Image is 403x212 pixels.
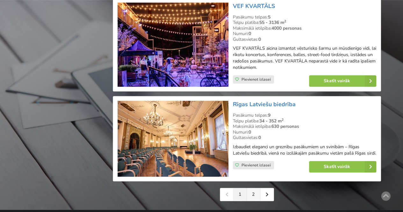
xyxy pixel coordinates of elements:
[268,112,270,118] strong: 9
[118,101,228,177] img: Vēsturiska vieta | Rīga | Rīgas Latviešu biedrība
[118,3,228,87] img: Neierastas vietas | Rīga | VEF KVARTĀLS
[233,31,376,37] div: Numuri:
[233,37,376,42] div: Gultasvietas:
[309,161,376,172] a: Skatīt vairāk
[241,163,271,168] span: Pievienot izlasei
[234,188,247,201] a: 1
[282,117,284,122] sup: 2
[241,77,271,82] span: Pievienot izlasei
[233,20,376,26] div: Telpu platība:
[233,45,376,71] p: VEF KVARTĀLS aicina izmantot vēsturisko šarmu un mūsdienīgo vidi, lai rīkotu koncertus, konferenc...
[233,100,296,108] a: Rīgas Latviešu biedrība
[271,123,299,129] strong: 630 personas
[233,124,376,129] div: Maksimālā ietilpība:
[233,26,376,31] div: Maksimālā ietilpība:
[233,129,376,135] div: Numuri:
[233,2,275,10] a: VEF KVARTĀLS
[233,113,376,118] div: Pasākumu telpas:
[284,19,286,24] sup: 2
[248,31,251,37] strong: 0
[259,19,286,26] strong: 55 - 3136 m
[259,118,284,124] strong: 34 - 352 m
[268,14,270,20] strong: 5
[309,75,376,87] a: Skatīt vairāk
[248,129,251,135] strong: 0
[233,135,376,141] div: Gultasvietas:
[233,144,376,157] p: Izbaudiet eleganci un greznību pasākumiem un svinībām – Rīgas Latviešu biedrībā, vienā no izcilāk...
[233,14,376,20] div: Pasākumu telpas:
[258,135,261,141] strong: 0
[258,36,261,42] strong: 0
[247,188,260,201] a: 2
[233,118,376,124] div: Telpu platība:
[271,25,302,31] strong: 4000 personas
